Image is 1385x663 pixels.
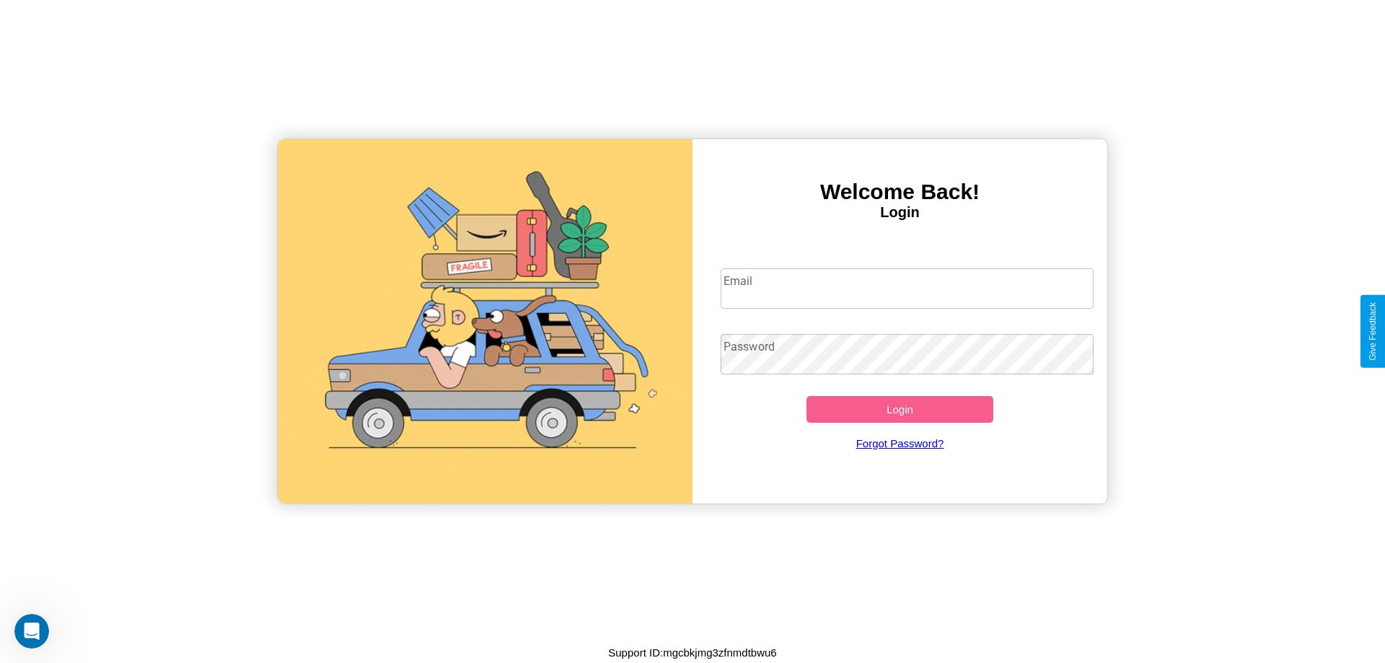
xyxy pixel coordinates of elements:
img: gif [278,139,692,504]
p: Support ID: mgcbkjmg3zfnmdtbwu6 [608,643,776,662]
button: Login [806,396,993,423]
div: Give Feedback [1368,302,1378,361]
h3: Welcome Back! [692,180,1107,204]
a: Forgot Password? [713,423,1087,464]
h4: Login [692,204,1107,221]
iframe: Intercom live chat [14,614,49,649]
